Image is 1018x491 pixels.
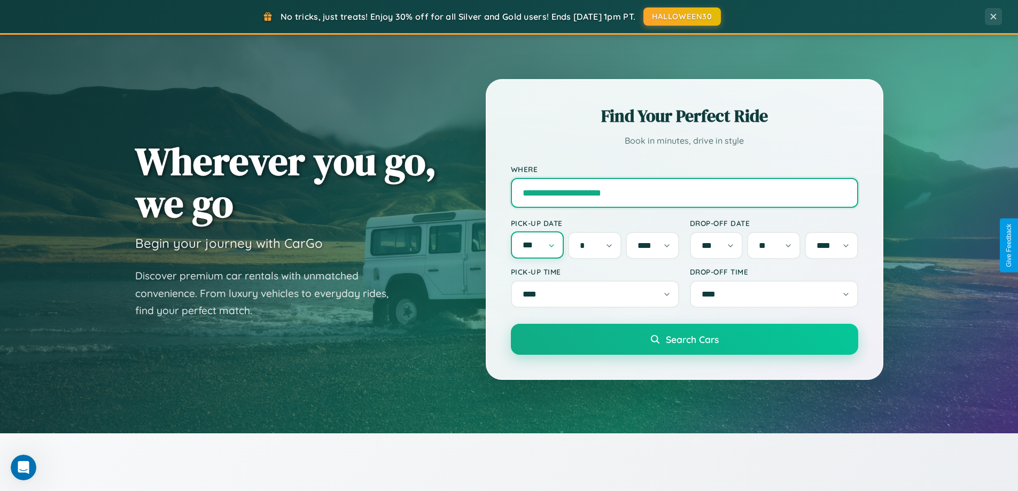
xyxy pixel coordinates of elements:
[511,324,858,355] button: Search Cars
[281,11,635,22] span: No tricks, just treats! Enjoy 30% off for all Silver and Gold users! Ends [DATE] 1pm PT.
[135,267,402,319] p: Discover premium car rentals with unmatched convenience. From luxury vehicles to everyday rides, ...
[511,219,679,228] label: Pick-up Date
[135,235,323,251] h3: Begin your journey with CarGo
[511,133,858,149] p: Book in minutes, drive in style
[135,140,437,224] h1: Wherever you go, we go
[666,333,719,345] span: Search Cars
[511,267,679,276] label: Pick-up Time
[511,165,858,174] label: Where
[643,7,721,26] button: HALLOWEEN30
[690,267,858,276] label: Drop-off Time
[11,455,36,480] iframe: Intercom live chat
[690,219,858,228] label: Drop-off Date
[511,104,858,128] h2: Find Your Perfect Ride
[1005,224,1013,267] div: Give Feedback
